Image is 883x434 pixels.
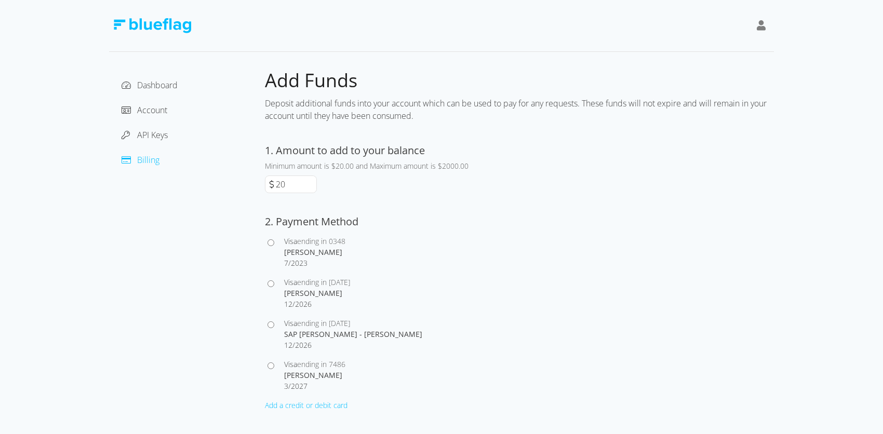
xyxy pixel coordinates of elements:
[265,400,473,411] div: Add a credit or debit card
[295,299,312,309] span: 2026
[265,67,357,93] span: Add Funds
[284,236,297,246] span: Visa
[265,143,425,157] label: 1. Amount to add to your balance
[291,258,307,268] span: 2023
[137,154,159,166] span: Billing
[122,129,168,141] a: API Keys
[122,154,159,166] a: Billing
[284,359,297,369] span: Visa
[291,381,307,391] span: 2027
[265,160,473,171] div: Minimum amount is $20.00 and Maximum amount is $2000.00
[265,93,774,126] div: Deposit additional funds into your account which can be used to pay for any requests. These funds...
[297,359,345,369] span: ending in 7486
[137,104,167,116] span: Account
[292,299,295,309] span: /
[265,214,358,228] label: 2. Payment Method
[295,340,312,350] span: 2026
[297,318,350,328] span: ending in [DATE]
[284,258,288,268] span: 7
[137,129,168,141] span: API Keys
[284,340,292,350] span: 12
[288,258,291,268] span: /
[284,318,297,328] span: Visa
[284,277,297,287] span: Visa
[113,18,191,33] img: Blue Flag Logo
[284,299,292,309] span: 12
[284,288,473,299] div: [PERSON_NAME]
[137,79,178,91] span: Dashboard
[122,79,178,91] a: Dashboard
[284,370,473,381] div: [PERSON_NAME]
[297,236,345,246] span: ending in 0348
[297,277,350,287] span: ending in [DATE]
[284,381,288,391] span: 3
[292,340,295,350] span: /
[284,247,473,257] div: [PERSON_NAME]
[284,329,473,340] div: SAP [PERSON_NAME] - [PERSON_NAME]
[122,104,167,116] a: Account
[288,381,291,391] span: /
